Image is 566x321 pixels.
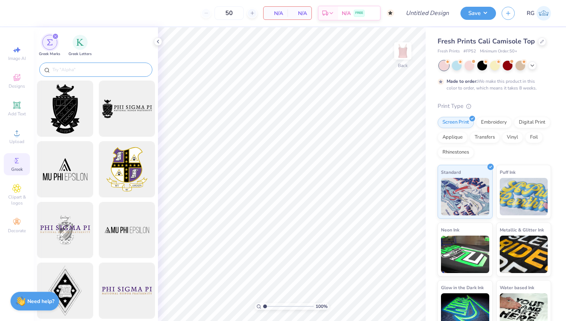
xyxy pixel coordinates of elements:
span: Upload [9,139,24,145]
span: Image AI [8,55,26,61]
span: Decorate [8,228,26,234]
div: filter for Greek Letters [69,35,92,57]
div: Print Type [438,102,551,110]
div: Vinyl [502,132,523,143]
span: N/A [268,9,283,17]
input: Try "Alpha" [52,66,147,73]
span: Greek [11,166,23,172]
div: filter for Greek Marks [39,35,60,57]
span: 100 % [316,303,328,310]
img: Neon Ink [441,236,489,273]
span: Greek Marks [39,51,60,57]
span: Minimum Order: 50 + [480,48,517,55]
img: Back [395,43,410,58]
button: filter button [39,35,60,57]
img: Greek Marks Image [47,39,53,45]
span: RG [527,9,535,18]
div: Applique [438,132,468,143]
input: Untitled Design [400,6,455,21]
span: Standard [441,168,461,176]
button: filter button [69,35,92,57]
span: Greek Letters [69,51,92,57]
div: Foil [525,132,543,143]
img: Puff Ink [500,178,548,215]
img: Metallic & Glitter Ink [500,236,548,273]
span: Neon Ink [441,226,459,234]
div: Screen Print [438,117,474,128]
div: Transfers [470,132,500,143]
span: N/A [292,9,307,17]
span: Clipart & logos [4,194,30,206]
span: Fresh Prints Cali Camisole Top [438,37,535,46]
span: Puff Ink [500,168,515,176]
span: # FP52 [463,48,476,55]
strong: Need help? [27,298,54,305]
a: RG [527,6,551,21]
button: Save [460,7,496,20]
div: Back [398,62,408,69]
span: Metallic & Glitter Ink [500,226,544,234]
img: Roehr Gardner [536,6,551,21]
div: Embroidery [476,117,512,128]
strong: Made to order: [447,78,478,84]
img: Standard [441,178,489,215]
span: N/A [342,9,351,17]
input: – – [214,6,244,20]
span: Designs [9,83,25,89]
img: Greek Letters Image [76,39,84,46]
span: Glow in the Dark Ink [441,284,484,291]
span: Add Text [8,111,26,117]
span: Water based Ink [500,284,534,291]
div: We make this product in this color to order, which means it takes 8 weeks. [447,78,539,91]
span: Fresh Prints [438,48,460,55]
div: Digital Print [514,117,550,128]
span: FREE [355,10,363,16]
div: Rhinestones [438,147,474,158]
